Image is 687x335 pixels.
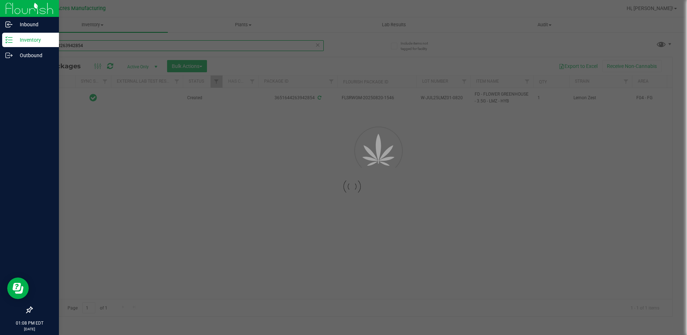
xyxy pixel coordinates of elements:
inline-svg: Outbound [5,52,13,59]
p: Inventory [13,36,56,44]
p: Outbound [13,51,56,60]
inline-svg: Inbound [5,21,13,28]
p: Inbound [13,20,56,29]
inline-svg: Inventory [5,36,13,43]
p: 01:08 PM EDT [3,320,56,326]
p: [DATE] [3,326,56,332]
iframe: Resource center [7,277,29,299]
